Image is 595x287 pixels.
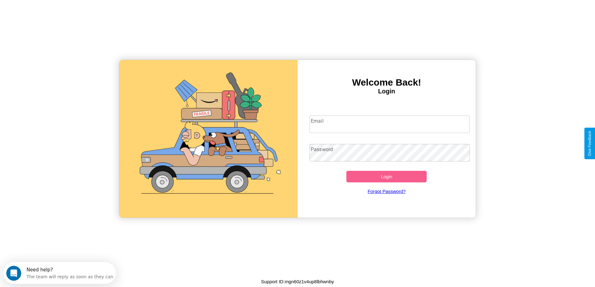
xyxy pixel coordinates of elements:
div: Open Intercom Messenger [2,2,116,20]
div: Need help? [23,5,110,10]
button: Login [346,171,427,182]
a: Forgot Password? [306,182,467,200]
iframe: Intercom live chat discovery launcher [3,262,116,284]
div: The team will reply as soon as they can [23,10,110,17]
div: Give Feedback [588,131,592,156]
p: Support ID: mgn60z1v4up8lbhwnby [261,277,334,286]
h4: Login [298,88,476,95]
iframe: Intercom live chat [6,266,21,281]
h3: Welcome Back! [298,77,476,88]
img: gif [119,60,298,218]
